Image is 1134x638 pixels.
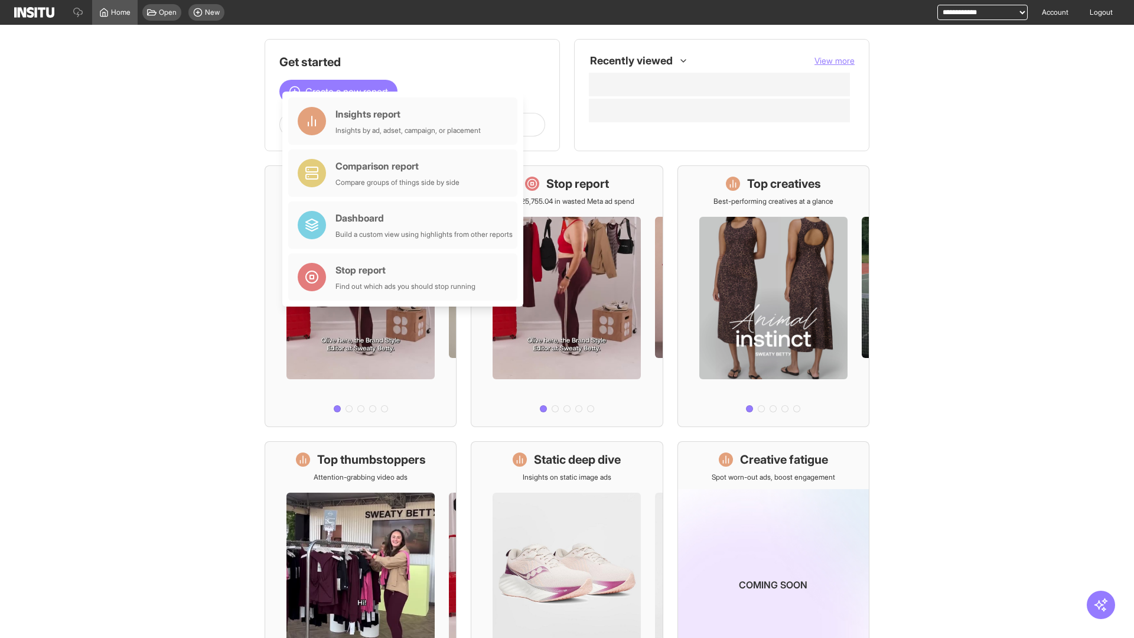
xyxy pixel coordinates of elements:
h1: Top thumbstoppers [317,451,426,468]
img: Logo [14,7,54,18]
h1: Top creatives [747,175,821,192]
p: Attention-grabbing video ads [314,473,408,482]
div: Dashboard [335,211,513,225]
p: Best-performing creatives at a glance [713,197,833,206]
div: Insights by ad, adset, campaign, or placement [335,126,481,135]
span: New [205,8,220,17]
div: Stop report [335,263,475,277]
span: View more [814,56,855,66]
h1: Stop report [546,175,609,192]
button: View more [814,55,855,67]
p: Save £25,755.04 in wasted Meta ad spend [500,197,634,206]
span: Create a new report [305,84,388,99]
div: Build a custom view using highlights from other reports [335,230,513,239]
div: Insights report [335,107,481,121]
span: Open [159,8,177,17]
button: Create a new report [279,80,397,103]
a: Top creativesBest-performing creatives at a glance [677,165,869,427]
a: What's live nowSee all active ads instantly [265,165,457,427]
h1: Get started [279,54,545,70]
div: Find out which ads you should stop running [335,282,475,291]
a: Stop reportSave £25,755.04 in wasted Meta ad spend [471,165,663,427]
span: Home [111,8,131,17]
p: Insights on static image ads [523,473,611,482]
h1: Static deep dive [534,451,621,468]
div: Compare groups of things side by side [335,178,460,187]
div: Comparison report [335,159,460,173]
